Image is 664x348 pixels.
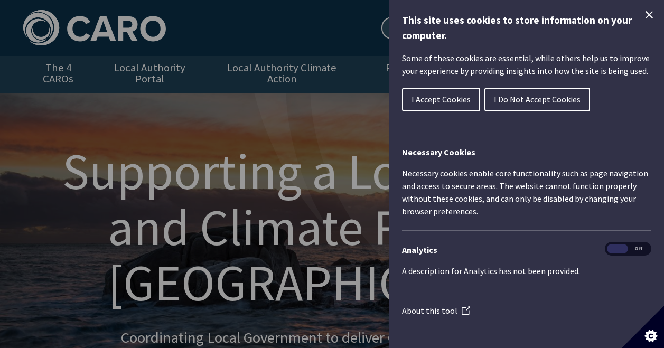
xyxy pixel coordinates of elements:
[402,243,651,256] h3: Analytics
[402,13,651,43] h1: This site uses cookies to store information on your computer.
[402,88,480,111] button: I Accept Cookies
[402,52,651,77] p: Some of these cookies are essential, while others help us to improve your experience by providing...
[494,94,581,105] span: I Do Not Accept Cookies
[412,94,471,105] span: I Accept Cookies
[643,8,656,21] button: Close Cookie Control
[402,305,470,316] a: About this tool
[402,167,651,218] p: Necessary cookies enable core functionality such as page navigation and access to secure areas. T...
[484,88,590,111] button: I Do Not Accept Cookies
[622,306,664,348] button: Set cookie preferences
[402,146,651,158] h2: Necessary Cookies
[628,244,649,254] span: Off
[607,244,628,254] span: On
[402,265,651,277] p: A description for Analytics has not been provided.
